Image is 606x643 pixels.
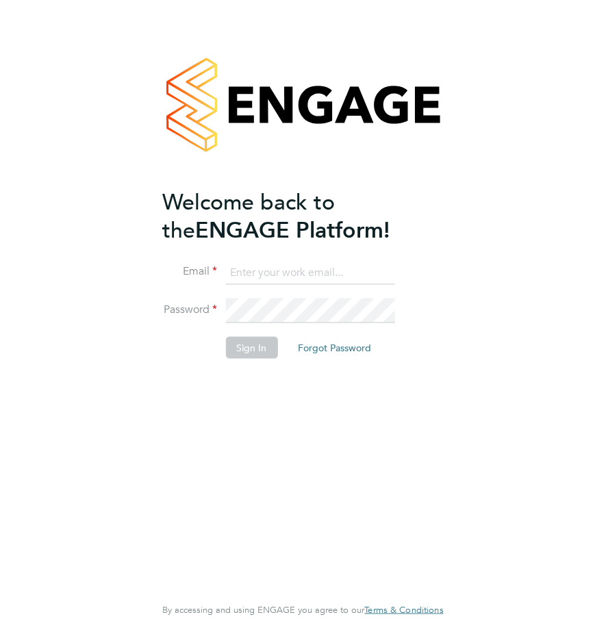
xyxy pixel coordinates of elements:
[287,337,382,359] button: Forgot Password
[162,264,217,279] label: Email
[225,337,277,359] button: Sign In
[162,604,443,616] span: By accessing and using ENGAGE you agree to our
[162,188,429,244] h2: ENGAGE Platform!
[364,605,443,616] a: Terms & Conditions
[162,303,217,317] label: Password
[225,260,394,285] input: Enter your work email...
[162,188,335,243] span: Welcome back to the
